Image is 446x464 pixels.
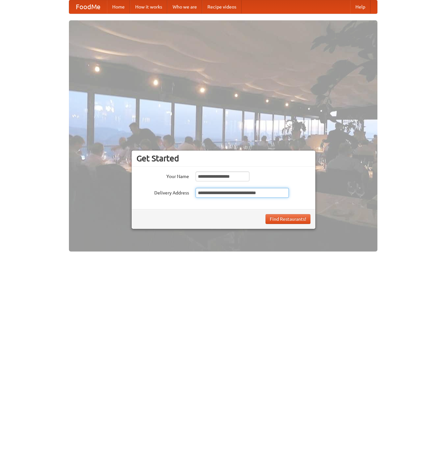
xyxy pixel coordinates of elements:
a: FoodMe [69,0,107,13]
a: How it works [130,0,167,13]
a: Recipe videos [202,0,242,13]
h3: Get Started [137,153,310,163]
label: Delivery Address [137,188,189,196]
label: Your Name [137,171,189,180]
a: Home [107,0,130,13]
a: Who we are [167,0,202,13]
a: Help [350,0,371,13]
button: Find Restaurants! [265,214,310,224]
